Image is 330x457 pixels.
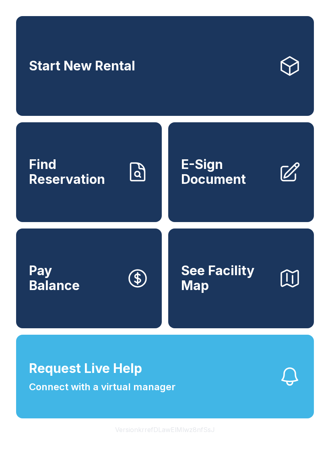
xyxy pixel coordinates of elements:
span: See Facility Map [181,263,272,293]
button: See Facility Map [168,228,314,328]
span: Request Live Help [29,359,142,378]
span: Pay Balance [29,263,80,293]
span: E-Sign Document [181,157,272,187]
a: Start New Rental [16,16,314,116]
span: Connect with a virtual manager [29,380,175,394]
a: E-Sign Document [168,122,314,222]
span: Start New Rental [29,59,135,74]
button: VersionkrrefDLawElMlwz8nfSsJ [109,418,221,441]
button: Request Live HelpConnect with a virtual manager [16,335,314,418]
span: Find Reservation [29,157,120,187]
a: Find Reservation [16,122,162,222]
button: PayBalance [16,228,162,328]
